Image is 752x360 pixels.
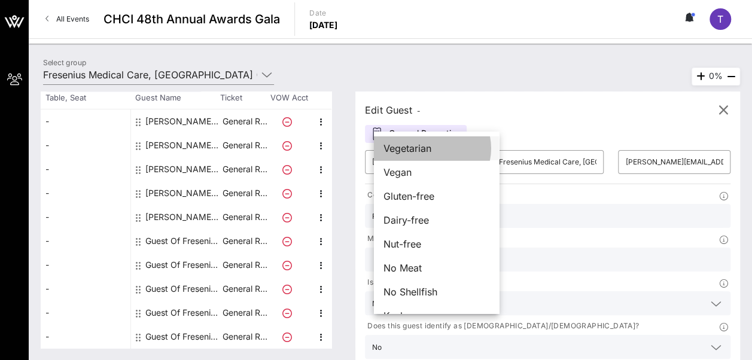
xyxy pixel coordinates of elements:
[221,109,269,133] p: General R…
[56,14,89,23] span: All Events
[145,205,221,229] div: Taleen Mekhdjavakian Fresenius Medical Care, North America
[221,229,269,253] p: General R…
[41,301,130,325] div: -
[221,277,269,301] p: General R…
[383,309,415,323] span: Kosher
[383,237,421,251] span: Nut-free
[372,300,382,308] div: No
[221,133,269,157] p: General R…
[221,325,269,349] p: General R…
[383,165,412,179] span: Vegan
[625,152,723,172] input: Email*
[717,13,723,25] span: T
[41,157,130,181] div: -
[220,92,268,104] span: Ticket
[41,109,130,133] div: -
[309,19,338,31] p: [DATE]
[145,109,221,133] div: Alicea Carimbocas Fresenius Medical Care, North America
[145,253,221,277] div: Guest Of Fresenius Medical Care, North America
[365,291,730,315] div: No
[145,325,221,349] div: Guest Of Fresenius Medical Care, North America
[365,276,468,289] p: Is this guest a CHCI Alumni?
[130,92,220,104] span: Guest Name
[365,335,730,359] div: No
[499,152,597,172] input: Last Name*
[383,261,422,275] span: No Meat
[383,141,431,155] span: Vegetarian
[710,8,731,30] div: T
[365,102,421,118] div: Edit Guest
[365,320,639,332] p: Does this guest identify as [DEMOGRAPHIC_DATA]/[DEMOGRAPHIC_DATA]?
[383,285,437,299] span: No Shellfish
[221,301,269,325] p: General R…
[43,58,86,67] label: Select group
[372,152,470,172] input: First Name*
[103,10,280,28] span: CHCI 48th Annual Awards Gala
[145,157,221,181] div: Monifa Kopano Fresenius Medical Care, North America
[41,253,130,277] div: -
[383,189,434,203] span: Gluten-free
[38,10,96,29] a: All Events
[145,181,221,205] div: Nichole Powell-McBride Fresenius Medical Care, North America
[417,106,421,115] span: -
[41,92,130,104] span: Table, Seat
[41,181,130,205] div: -
[383,213,429,227] span: Dairy-free
[221,253,269,277] p: General R…
[41,133,130,157] div: -
[365,189,450,202] p: Company/Organization
[365,125,467,143] div: General Reception
[692,68,740,86] div: 0%
[221,181,269,205] p: General R…
[145,277,221,301] div: Guest Of Fresenius Medical Care, North America
[41,205,130,229] div: -
[41,325,130,349] div: -
[145,301,221,325] div: Guest Of Fresenius Medical Care, North America
[221,205,269,229] p: General R…
[309,7,338,19] p: Date
[372,343,382,352] div: No
[41,229,130,253] div: -
[268,92,310,104] span: VOW Acct
[145,133,221,157] div: Juan Lopez Fresenius Medical Care, North America
[221,157,269,181] p: General R…
[145,229,221,253] div: Guest Of Fresenius Medical Care, North America
[365,233,498,245] p: Mobile Number (for Ticket Delivery)
[41,277,130,301] div: -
